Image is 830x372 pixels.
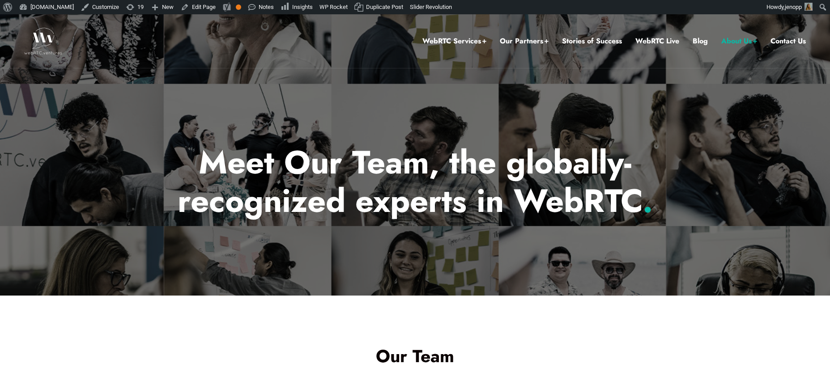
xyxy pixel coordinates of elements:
[236,4,241,10] div: OK
[153,143,677,220] p: Meet Our Team, the globally-recognized experts in WebRTC
[721,35,757,47] a: About Us
[562,35,622,47] a: Stories of Success
[422,35,486,47] a: WebRTC Services
[785,4,802,10] span: jenopp
[693,35,708,47] a: Blog
[643,178,653,224] span: .
[24,28,62,55] img: WebRTC.ventures
[635,35,679,47] a: WebRTC Live
[500,35,549,47] a: Our Partners
[770,35,806,47] a: Contact Us
[165,347,666,365] h1: Our Team
[410,4,452,10] span: Slider Revolution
